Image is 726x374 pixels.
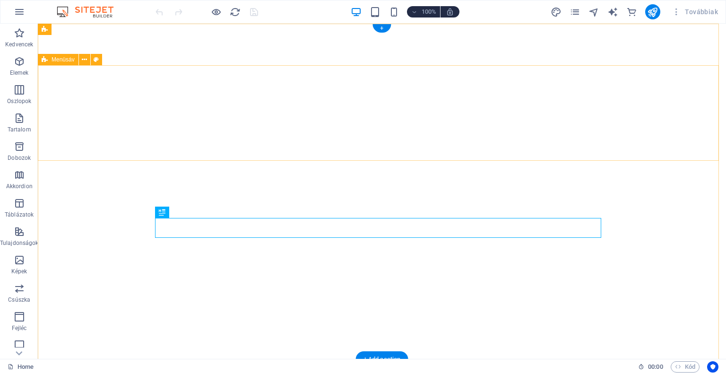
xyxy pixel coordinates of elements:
p: Kedvencek [5,41,33,48]
span: : [655,363,656,370]
i: Átméretezés esetén automatikusan beállítja a nagyítási szintet a választott eszköznek megfelelően. [446,8,454,16]
p: Oszlopok [7,97,31,105]
i: Weboldal újratöltése [230,7,241,17]
div: + Add section [356,351,408,367]
p: Dobozok [8,154,31,162]
i: Tervezés (Ctrl+Alt+Y) [551,7,562,17]
button: navigator [588,6,600,17]
p: Képek [11,268,27,275]
button: Kattintson ide az előnézeti módból való kilépéshez és a szerkesztés folytatásához [210,6,222,17]
button: design [551,6,562,17]
p: Táblázatok [5,211,34,218]
img: Editor Logo [54,6,125,17]
button: Továbbiak [668,4,722,19]
i: Kereskedelem [626,7,637,17]
button: reload [229,6,241,17]
button: pages [570,6,581,17]
span: 00 00 [648,361,663,373]
i: Oldalak (Ctrl+Alt+S) [570,7,580,17]
p: Akkordion [6,183,33,190]
button: text_generator [607,6,619,17]
button: commerce [626,6,638,17]
p: Fejléc [12,324,27,332]
span: Menüsáv [52,57,75,62]
div: + [372,24,391,33]
i: Közzététel [647,7,658,17]
h6: 100% [421,6,436,17]
button: Kód [671,361,700,373]
button: Usercentrics [707,361,718,373]
p: Elemek [10,69,29,77]
button: 100% [407,6,441,17]
h6: Munkamenet idő [638,361,663,373]
button: publish [645,4,660,19]
span: Továbbiak [672,7,718,17]
span: Kód [675,361,695,373]
p: Tartalom [8,126,31,133]
p: Csúszka [8,296,30,304]
a: Kattintson a kijelölés megszüntetéséhez. Dupla kattintás az oldalak megnyitásához [8,361,34,373]
i: AI Writer [607,7,618,17]
i: Navigátor [588,7,599,17]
